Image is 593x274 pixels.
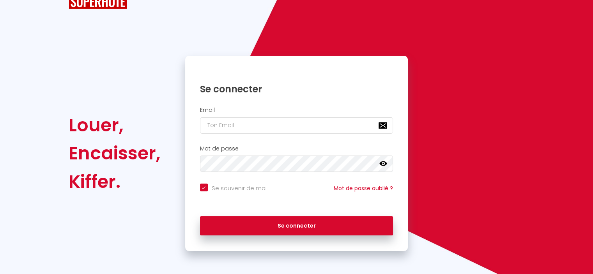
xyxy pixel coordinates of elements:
[69,111,161,139] div: Louer,
[334,184,393,192] a: Mot de passe oublié ?
[69,168,161,196] div: Kiffer.
[200,117,393,134] input: Ton Email
[69,139,161,167] div: Encaisser,
[200,216,393,236] button: Se connecter
[200,145,393,152] h2: Mot de passe
[200,107,393,113] h2: Email
[200,83,393,95] h1: Se connecter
